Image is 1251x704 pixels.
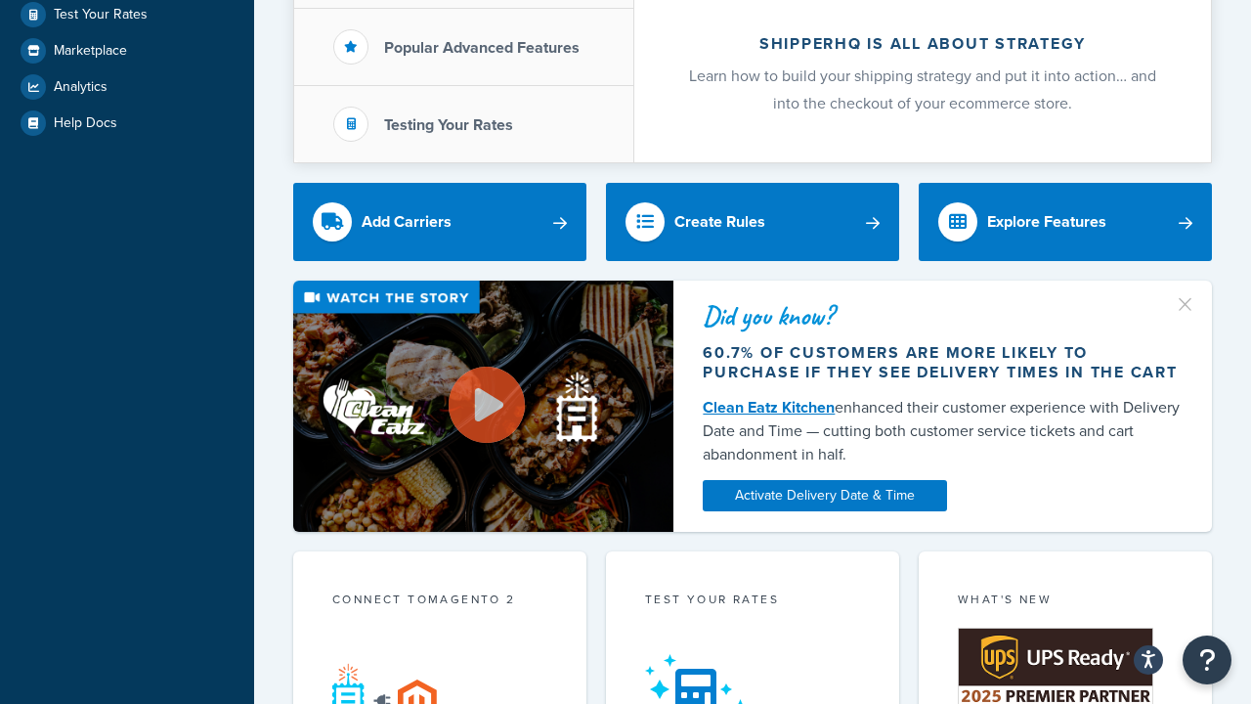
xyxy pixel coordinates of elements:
a: Add Carriers [293,183,586,261]
span: Analytics [54,79,108,96]
span: Test Your Rates [54,7,148,23]
div: enhanced their customer experience with Delivery Date and Time — cutting both customer service ti... [703,396,1183,466]
span: Learn how to build your shipping strategy and put it into action… and into the checkout of your e... [689,65,1156,114]
div: Connect to Magento 2 [332,591,547,613]
div: Test your rates [645,591,860,613]
button: Open Resource Center [1183,636,1231,684]
a: Help Docs [15,106,239,141]
a: Analytics [15,69,239,105]
div: Add Carriers [362,208,452,236]
div: What's New [958,591,1173,613]
a: Activate Delivery Date & Time [703,480,947,511]
a: Create Rules [606,183,899,261]
a: Marketplace [15,33,239,68]
span: Marketplace [54,43,127,60]
img: Video thumbnail [293,281,673,532]
a: Clean Eatz Kitchen [703,396,835,418]
div: Did you know? [703,302,1183,330]
div: Create Rules [674,208,765,236]
div: Explore Features [987,208,1106,236]
span: Help Docs [54,115,117,132]
a: Explore Features [919,183,1212,261]
h2: ShipperHQ is all about strategy [686,35,1159,53]
div: 60.7% of customers are more likely to purchase if they see delivery times in the cart [703,343,1183,382]
h3: Testing Your Rates [384,116,513,134]
h3: Popular Advanced Features [384,39,580,57]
